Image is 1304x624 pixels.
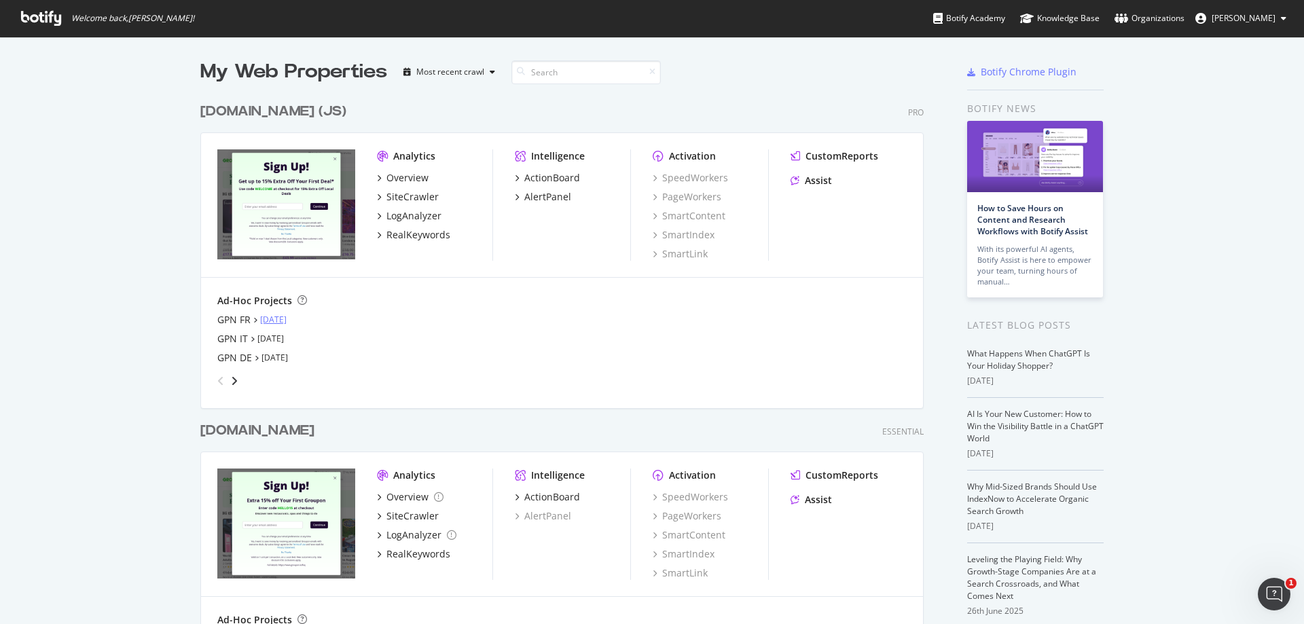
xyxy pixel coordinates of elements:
[1286,578,1297,589] span: 1
[653,247,708,261] a: SmartLink
[377,228,450,242] a: RealKeywords
[967,408,1104,444] a: AI Is Your New Customer: How to Win the Visibility Battle in a ChatGPT World
[791,469,878,482] a: CustomReports
[791,174,832,187] a: Assist
[377,528,456,542] a: LogAnalyzer
[967,348,1090,371] a: What Happens When ChatGPT Is Your Holiday Shopper?
[977,244,1093,287] div: With its powerful AI agents, Botify Assist is here to empower your team, turning hours of manual…
[967,520,1104,532] div: [DATE]
[230,374,239,388] div: angle-right
[386,509,439,523] div: SiteCrawler
[791,493,832,507] a: Assist
[515,509,571,523] a: AlertPanel
[377,209,441,223] a: LogAnalyzer
[1212,12,1275,24] span: Venkata Narendra Pulipati
[260,314,287,325] a: [DATE]
[653,528,725,542] a: SmartContent
[386,490,429,504] div: Overview
[1115,12,1184,25] div: Organizations
[967,447,1104,460] div: [DATE]
[653,209,725,223] a: SmartContent
[386,228,450,242] div: RealKeywords
[386,190,439,204] div: SiteCrawler
[217,332,248,346] a: GPN IT
[653,228,714,242] a: SmartIndex
[1258,578,1290,610] iframe: Intercom live chat
[967,65,1076,79] a: Botify Chrome Plugin
[217,294,292,308] div: Ad-Hoc Projects
[967,605,1104,617] div: 26th June 2025
[933,12,1005,25] div: Botify Academy
[653,547,714,561] div: SmartIndex
[669,149,716,163] div: Activation
[805,149,878,163] div: CustomReports
[393,149,435,163] div: Analytics
[653,190,721,204] a: PageWorkers
[967,318,1104,333] div: Latest Blog Posts
[416,68,484,76] div: Most recent crawl
[386,528,441,542] div: LogAnalyzer
[200,102,346,122] div: [DOMAIN_NAME] (JS)
[377,490,443,504] a: Overview
[653,171,728,185] a: SpeedWorkers
[791,149,878,163] a: CustomReports
[386,547,450,561] div: RealKeywords
[511,60,661,84] input: Search
[653,509,721,523] a: PageWorkers
[805,493,832,507] div: Assist
[377,171,429,185] a: Overview
[515,490,580,504] a: ActionBoard
[653,566,708,580] div: SmartLink
[981,65,1076,79] div: Botify Chrome Plugin
[217,351,252,365] a: GPN DE
[1020,12,1100,25] div: Knowledge Base
[257,333,284,344] a: [DATE]
[908,107,924,118] div: Pro
[653,490,728,504] a: SpeedWorkers
[531,469,585,482] div: Intelligence
[805,469,878,482] div: CustomReports
[200,102,352,122] a: [DOMAIN_NAME] (JS)
[393,469,435,482] div: Analytics
[669,469,716,482] div: Activation
[217,469,355,579] img: groupon.ie
[967,481,1097,517] a: Why Mid-Sized Brands Should Use IndexNow to Accelerate Organic Search Growth
[967,375,1104,387] div: [DATE]
[515,190,571,204] a: AlertPanel
[377,509,439,523] a: SiteCrawler
[1184,7,1297,29] button: [PERSON_NAME]
[261,352,288,363] a: [DATE]
[377,190,439,204] a: SiteCrawler
[212,370,230,392] div: angle-left
[967,553,1096,602] a: Leveling the Playing Field: Why Growth-Stage Companies Are at a Search Crossroads, and What Comes...
[398,61,501,83] button: Most recent crawl
[515,171,580,185] a: ActionBoard
[977,202,1088,237] a: How to Save Hours on Content and Research Workflows with Botify Assist
[882,426,924,437] div: Essential
[377,547,450,561] a: RealKeywords
[386,171,429,185] div: Overview
[200,421,314,441] div: [DOMAIN_NAME]
[531,149,585,163] div: Intelligence
[217,149,355,259] img: groupon.co.uk
[386,209,441,223] div: LogAnalyzer
[200,58,387,86] div: My Web Properties
[967,101,1104,116] div: Botify news
[524,490,580,504] div: ActionBoard
[524,190,571,204] div: AlertPanel
[967,121,1103,192] img: How to Save Hours on Content and Research Workflows with Botify Assist
[217,313,251,327] a: GPN FR
[805,174,832,187] div: Assist
[200,421,320,441] a: [DOMAIN_NAME]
